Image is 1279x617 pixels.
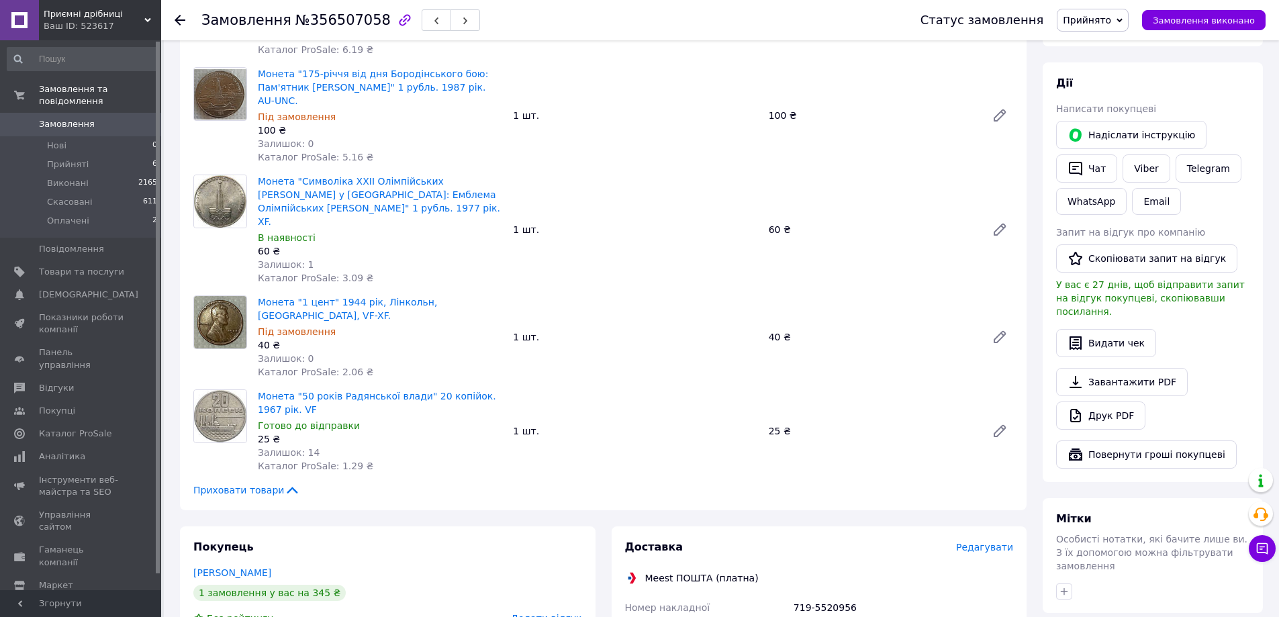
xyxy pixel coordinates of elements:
[986,216,1013,243] a: Редагувати
[39,474,124,498] span: Інструменти веб-майстра та SEO
[1056,188,1127,215] a: WhatsApp
[194,175,246,228] img: Монета "Символіка XXII Олімпійських ігор у Москві: Емблема Олімпійських Ігор" 1 рубль. 1977 рік. XF.
[258,447,320,458] span: Залишок: 14
[258,353,314,364] span: Залишок: 0
[1056,227,1205,238] span: Запит на відгук про компанію
[508,106,763,125] div: 1 шт.
[258,432,502,446] div: 25 ₴
[1176,154,1241,183] a: Telegram
[39,544,124,568] span: Гаманець компанії
[258,152,373,162] span: Каталог ProSale: 5.16 ₴
[258,44,373,55] span: Каталог ProSale: 6.19 ₴
[763,220,981,239] div: 60 ₴
[39,579,73,591] span: Маркет
[39,83,161,107] span: Замовлення та повідомлення
[1132,188,1181,215] button: Email
[258,326,336,337] span: Під замовлення
[258,232,316,243] span: В наявності
[1056,368,1188,396] a: Завантажити PDF
[956,542,1013,553] span: Редагувати
[143,196,157,208] span: 611
[1056,401,1145,430] a: Друк PDF
[1056,534,1247,571] span: Особисті нотатки, які бачите лише ви. З їх допомогою можна фільтрувати замовлення
[39,382,74,394] span: Відгуки
[1249,535,1276,562] button: Чат з покупцем
[1153,15,1255,26] span: Замовлення виконано
[152,158,157,171] span: 6
[625,540,683,553] span: Доставка
[258,68,488,106] a: Монета "175-річчя від дня Бородінського бою: Пам'ятник [PERSON_NAME]" 1 рубль. 1987 рік. AU-UNC.
[508,422,763,440] div: 1 шт.
[1056,440,1237,469] button: Повернути гроші покупцеві
[258,273,373,283] span: Каталог ProSale: 3.09 ₴
[258,176,500,227] a: Монета "Символіка XXII Олімпійських [PERSON_NAME] у [GEOGRAPHIC_DATA]: Емблема Олімпійських [PERS...
[642,571,762,585] div: Meest ПОШТА (платна)
[47,215,89,227] span: Оплачені
[258,338,502,352] div: 40 ₴
[175,13,185,27] div: Повернутися назад
[39,118,95,130] span: Замовлення
[39,405,75,417] span: Покупці
[47,140,66,152] span: Нові
[986,324,1013,350] a: Редагувати
[39,509,124,533] span: Управління сайтом
[258,124,502,137] div: 100 ₴
[258,461,373,471] span: Каталог ProSale: 1.29 ₴
[258,244,502,258] div: 60 ₴
[1063,15,1111,26] span: Прийнято
[193,483,300,497] span: Приховати товари
[39,289,138,301] span: [DEMOGRAPHIC_DATA]
[1123,154,1170,183] a: Viber
[39,346,124,371] span: Панель управління
[763,328,981,346] div: 40 ₴
[47,158,89,171] span: Прийняті
[39,312,124,336] span: Показники роботи компанії
[258,297,437,321] a: Монета "1 цент" 1944 рік, Лінкольн, [GEOGRAPHIC_DATA], VF-XF.
[194,296,246,348] img: Монета "1 цент" 1944 рік, Лінкольн, США, VF-XF.
[193,540,254,553] span: Покупець
[1056,154,1117,183] button: Чат
[1056,244,1237,273] button: Скопіювати запит на відгук
[920,13,1044,27] div: Статус замовлення
[39,428,111,440] span: Каталог ProSale
[194,390,246,442] img: Монета "50 років Радянської влади" 20 копійок. 1967 рік. VF
[194,69,246,120] img: Монета "175-річчя від дня Бородінського бою: Пам'ятник Кутузову" 1 рубль. 1987 рік. AU-UNC.
[39,243,104,255] span: Повідомлення
[1056,103,1156,114] span: Написати покупцеві
[47,196,93,208] span: Скасовані
[258,367,373,377] span: Каталог ProSale: 2.06 ₴
[763,422,981,440] div: 25 ₴
[986,102,1013,129] a: Редагувати
[258,420,360,431] span: Готово до відправки
[193,567,271,578] a: [PERSON_NAME]
[44,20,161,32] div: Ваш ID: 523617
[39,450,85,463] span: Аналітика
[508,328,763,346] div: 1 шт.
[47,177,89,189] span: Виконані
[1056,279,1245,317] span: У вас є 27 днів, щоб відправити запит на відгук покупцеві, скопіювавши посилання.
[152,215,157,227] span: 2
[1056,329,1156,357] button: Видати чек
[295,12,391,28] span: №356507058
[986,418,1013,444] a: Редагувати
[1056,77,1073,89] span: Дії
[258,259,314,270] span: Залишок: 1
[625,602,710,613] span: Номер накладної
[508,220,763,239] div: 1 шт.
[763,106,981,125] div: 100 ₴
[138,177,157,189] span: 2165
[1056,121,1206,149] button: Надіслати інструкцію
[258,111,336,122] span: Під замовлення
[258,138,314,149] span: Залишок: 0
[193,585,346,601] div: 1 замовлення у вас на 345 ₴
[7,47,158,71] input: Пошук
[1056,512,1092,525] span: Мітки
[152,140,157,152] span: 0
[39,266,124,278] span: Товари та послуги
[44,8,144,20] span: Приємні дрібниці
[1142,10,1266,30] button: Замовлення виконано
[201,12,291,28] span: Замовлення
[258,391,496,415] a: Монета "50 років Радянської влади" 20 копійок. 1967 рік. VF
